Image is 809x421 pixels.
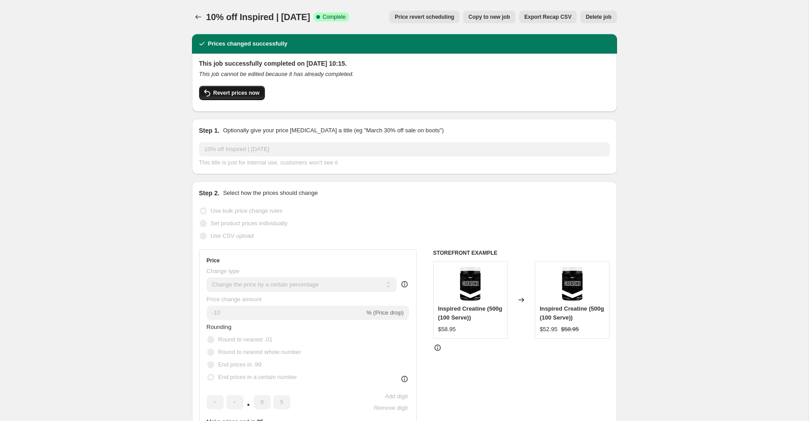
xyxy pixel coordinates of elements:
[580,11,617,23] button: Delete job
[199,86,265,100] button: Revert prices now
[524,13,571,21] span: Export Recap CSV
[463,11,515,23] button: Copy to new job
[246,395,251,409] span: .
[207,395,224,409] input: ﹡
[519,11,577,23] button: Export Recap CSV
[192,11,204,23] button: Price change jobs
[213,89,260,97] span: Revert prices now
[218,361,262,368] span: End prices in .99
[561,325,579,334] strike: $58.95
[218,336,273,343] span: Round to nearest .01
[452,266,488,302] img: Inspired_Creatine_500g_Unflavoured_d59639af-4930-4421-a585-87ea34dcd682_80x.webp
[199,126,220,135] h2: Step 1.
[433,249,610,257] h6: STOREFRONT EXAMPLE
[206,12,310,22] span: 10% off Inspired | [DATE]
[273,395,290,409] input: ﹡
[540,305,604,321] span: Inspired Creatine (500g (100 Serve))
[199,142,610,156] input: 30% off holiday sale
[366,309,404,316] span: % (Price drop)
[438,325,456,334] div: $58.95
[395,13,454,21] span: Price revert scheduling
[218,374,297,380] span: End prices in a certain number
[540,325,558,334] div: $52.95
[199,71,354,77] i: This job cannot be edited because it has already completed.
[400,280,409,289] div: help
[207,296,262,303] span: Price change amount
[199,59,610,68] h2: This job successfully completed on [DATE] 10:15.
[223,189,318,198] p: Select how the prices should change
[468,13,510,21] span: Copy to new job
[211,207,282,214] span: Use bulk price change rules
[586,13,611,21] span: Delete job
[223,126,443,135] p: Optionally give your price [MEDICAL_DATA] a title (eg "March 30% off sale on boots")
[226,395,243,409] input: ﹡
[438,305,502,321] span: Inspired Creatine (500g (100 Serve))
[323,13,345,21] span: Complete
[211,220,288,227] span: Set product prices individually
[207,257,220,264] h3: Price
[207,268,240,274] span: Change type
[207,324,232,330] span: Rounding
[254,395,271,409] input: ﹡
[218,349,301,355] span: Round to nearest whole number
[199,189,220,198] h2: Step 2.
[389,11,460,23] button: Price revert scheduling
[207,306,365,320] input: -15
[554,266,590,302] img: Inspired_Creatine_500g_Unflavoured_d59639af-4930-4421-a585-87ea34dcd682_80x.webp
[211,232,254,239] span: Use CSV upload
[199,159,338,166] span: This title is just for internal use, customers won't see it
[208,39,288,48] h2: Prices changed successfully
